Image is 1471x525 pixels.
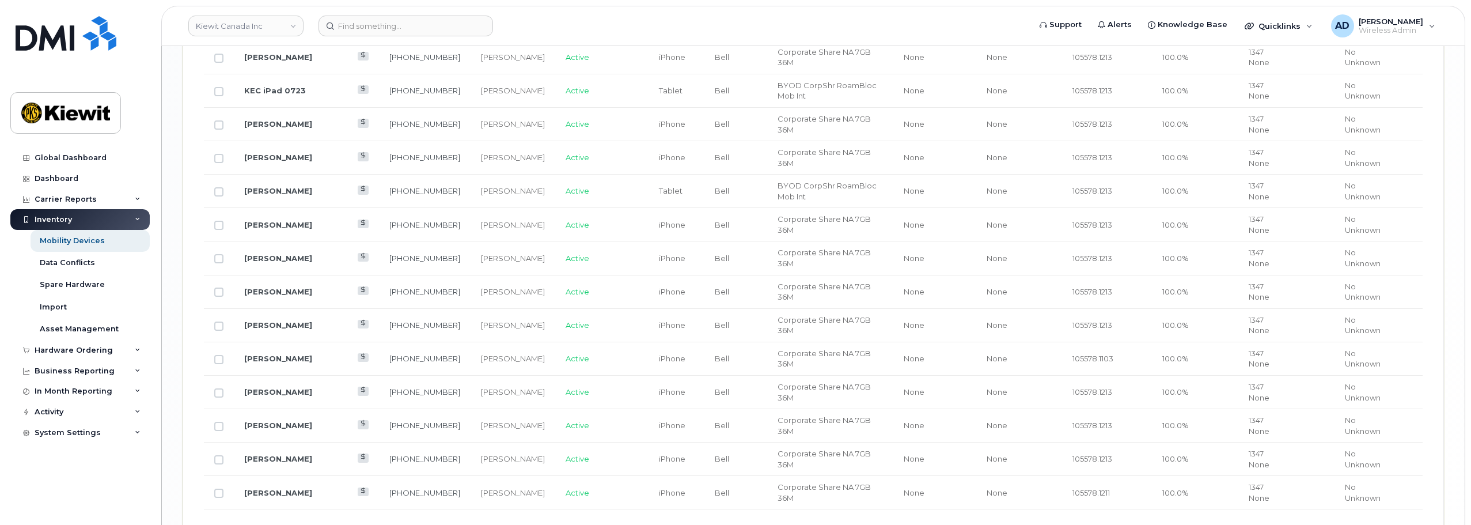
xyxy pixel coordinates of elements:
span: None [904,421,924,430]
span: None [1249,359,1269,368]
div: [PERSON_NAME] [481,387,545,398]
a: View Last Bill [358,488,369,496]
span: None [904,254,924,263]
span: None [1249,393,1269,402]
span: Corporate Share NA 7GB 36M [778,282,871,302]
a: [PERSON_NAME] [244,320,312,330]
span: Corporate Share NA 7GB 36M [778,214,871,235]
div: [PERSON_NAME] [481,52,545,63]
span: iPhone [659,387,685,396]
div: [PERSON_NAME] [481,420,545,431]
span: No [1345,47,1356,56]
span: BYOD CorpShr RoamBloc Mob Int [778,181,877,201]
span: 105578.1213 [1072,86,1112,95]
span: Unknown [1345,426,1381,436]
a: View Last Bill [358,152,369,161]
span: Active [566,354,589,363]
span: None [987,488,1007,497]
span: No [1345,248,1356,257]
span: Tablet [659,86,683,95]
span: 100.0% [1162,186,1189,195]
span: Support [1049,19,1082,31]
a: [PERSON_NAME] [244,488,312,497]
span: 105578.1213 [1072,52,1112,62]
a: [PHONE_NUMBER] [389,354,460,363]
span: No [1345,449,1356,458]
span: Unknown [1345,292,1381,301]
span: Bell [715,387,729,396]
a: [PHONE_NUMBER] [389,153,460,162]
span: Unknown [1345,158,1381,168]
span: Tablet [659,186,683,195]
div: [PERSON_NAME] [481,286,545,297]
a: [PERSON_NAME] [244,421,312,430]
a: [PHONE_NUMBER] [389,254,460,263]
a: [PERSON_NAME] [244,454,312,463]
span: 105578.1213 [1072,454,1112,463]
a: [PHONE_NUMBER] [389,220,460,229]
span: None [987,220,1007,229]
div: [PERSON_NAME] [481,353,545,364]
span: Corporate Share NA 7GB 36M [778,47,871,67]
div: [PERSON_NAME] [481,253,545,264]
span: 100.0% [1162,52,1189,62]
span: Alerts [1108,19,1132,31]
span: No [1345,148,1356,157]
span: 100.0% [1162,220,1189,229]
span: None [1249,259,1269,268]
span: AD [1335,19,1349,33]
span: Active [566,287,589,296]
span: Corporate Share NA 7GB 36M [778,114,871,134]
span: Bell [715,186,729,195]
a: View Last Bill [358,454,369,462]
a: View Last Bill [358,186,369,194]
span: No [1345,214,1356,224]
div: [PERSON_NAME] [481,454,545,464]
span: Active [566,320,589,330]
a: [PERSON_NAME] [244,254,312,263]
span: 1347 [1249,449,1264,458]
span: [PERSON_NAME] [1359,17,1423,26]
span: Quicklinks [1258,21,1301,31]
span: None [904,387,924,396]
a: [PERSON_NAME] [244,354,312,363]
span: None [904,220,924,229]
a: Support [1032,13,1090,36]
span: None [987,119,1007,129]
span: Corporate Share NA 7GB 36M [778,248,871,268]
span: None [904,454,924,463]
span: None [987,320,1007,330]
a: Alerts [1090,13,1140,36]
span: None [1249,292,1269,301]
span: None [1249,58,1269,67]
span: Active [566,186,589,195]
a: [PHONE_NUMBER] [389,387,460,396]
div: Quicklinks [1237,14,1321,37]
span: BYOD CorpShr RoamBloc Mob Int [778,81,877,101]
span: 105578.1213 [1072,186,1112,195]
span: iPhone [659,488,685,497]
a: View Last Bill [358,220,369,228]
span: Active [566,119,589,129]
span: Bell [715,287,729,296]
span: None [904,186,924,195]
a: View Last Bill [358,353,369,362]
span: Unknown [1345,192,1381,201]
a: View Last Bill [358,420,369,429]
span: Active [566,220,589,229]
span: 1347 [1249,349,1264,358]
span: Unknown [1345,326,1381,335]
span: Bell [715,488,729,497]
a: View Last Bill [358,286,369,295]
span: 100.0% [1162,254,1189,263]
span: Unknown [1345,91,1381,100]
a: View Last Bill [358,253,369,262]
div: [PERSON_NAME] [481,186,545,197]
span: Bell [715,421,729,430]
span: 105578.1213 [1072,320,1112,330]
span: No [1345,81,1356,90]
span: 105578.1213 [1072,254,1112,263]
span: No [1345,282,1356,291]
span: Bell [715,320,729,330]
span: None [1249,91,1269,100]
